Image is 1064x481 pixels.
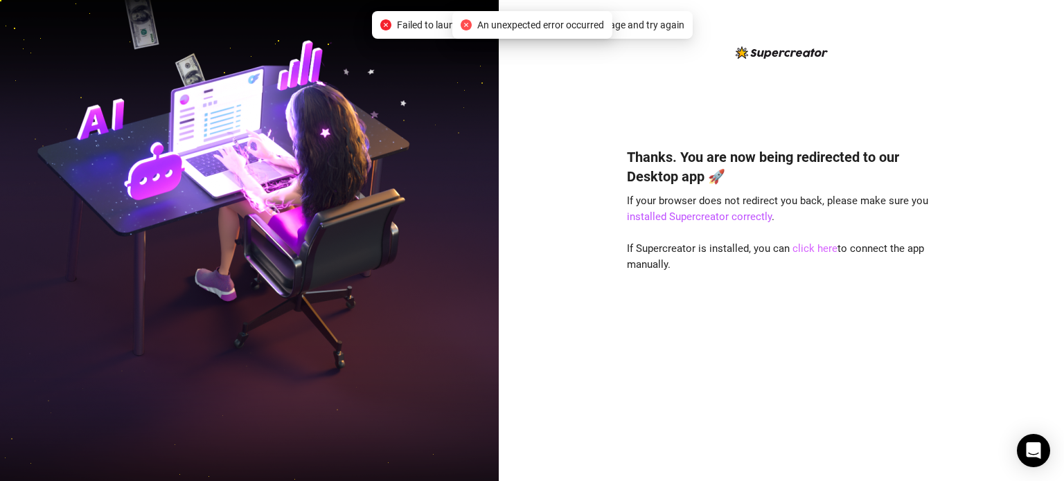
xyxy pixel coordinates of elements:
[461,19,472,30] span: close-circle
[1017,434,1050,467] div: Open Intercom Messenger
[380,19,391,30] span: close-circle
[397,17,684,33] span: Failed to launch desktop app. Please refresh the page and try again
[792,242,837,255] a: click here
[627,194,928,224] span: If your browser does not redirect you back, please make sure you .
[477,17,604,33] span: An unexpected error occurred
[627,210,772,223] a: installed Supercreator correctly
[627,147,936,186] h4: Thanks. You are now being redirected to our Desktop app 🚀
[627,242,924,271] span: If Supercreator is installed, you can to connect the app manually.
[736,46,828,59] img: logo-BBDzfeDw.svg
